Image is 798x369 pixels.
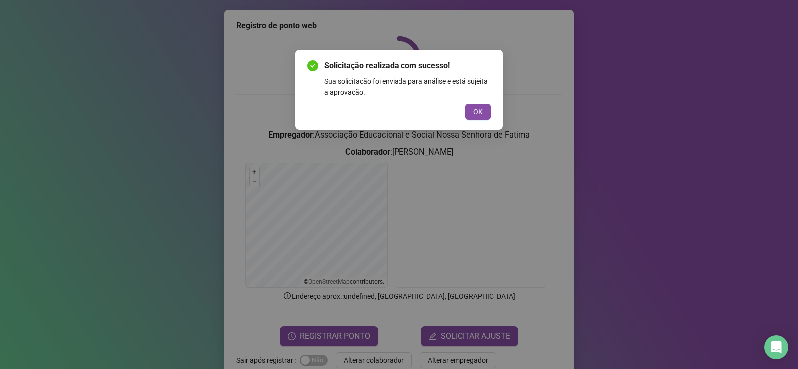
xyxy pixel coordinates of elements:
div: Open Intercom Messenger [764,335,788,359]
span: check-circle [307,60,318,71]
span: Solicitação realizada com sucesso! [324,60,491,72]
div: Sua solicitação foi enviada para análise e está sujeita a aprovação. [324,76,491,98]
button: OK [465,104,491,120]
span: OK [473,106,483,117]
